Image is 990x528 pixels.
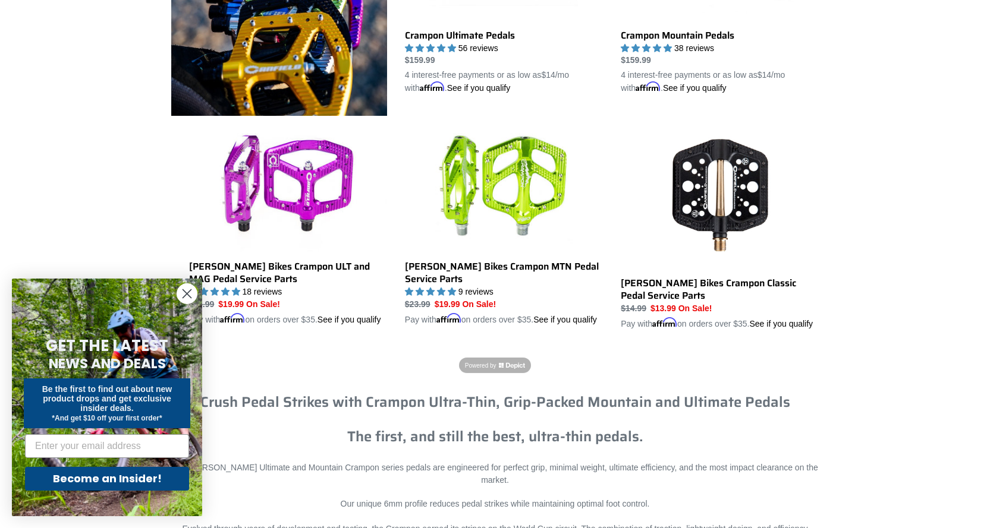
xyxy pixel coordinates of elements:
[465,361,496,370] span: Powered by
[459,358,531,373] a: Powered by
[25,434,189,458] input: Enter your email address
[171,461,819,486] p: The [PERSON_NAME] Ultimate and Mountain Crampon series pedals are engineered for perfect grip, mi...
[46,335,168,356] span: GET THE LATEST
[177,283,197,304] button: Close dialog
[200,391,790,413] strong: Crush Pedal Strikes with Crampon Ultra-Thin, Grip-Packed Mountain and Ultimate Pedals
[52,414,162,422] span: *And get $10 off your first order*
[49,354,166,373] span: NEWS AND DEALS
[171,394,819,445] h3: The first, and still the best, ultra-thin pedals.
[42,384,172,413] span: Be the first to find out about new product drops and get exclusive insider deals.
[25,467,189,491] button: Become an Insider!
